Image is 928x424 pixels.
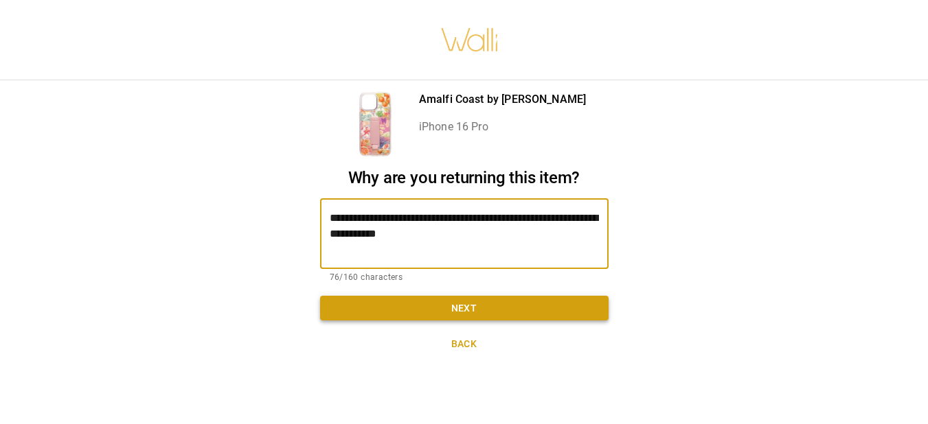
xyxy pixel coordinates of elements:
p: 76/160 characters [330,271,599,285]
img: walli-inc.myshopify.com [440,10,499,69]
h2: Why are you returning this item? [320,168,609,188]
p: Amalfi Coast by [PERSON_NAME] [419,91,586,108]
button: Back [320,331,609,357]
button: Next [320,296,609,321]
p: iPhone 16 Pro [419,119,586,135]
